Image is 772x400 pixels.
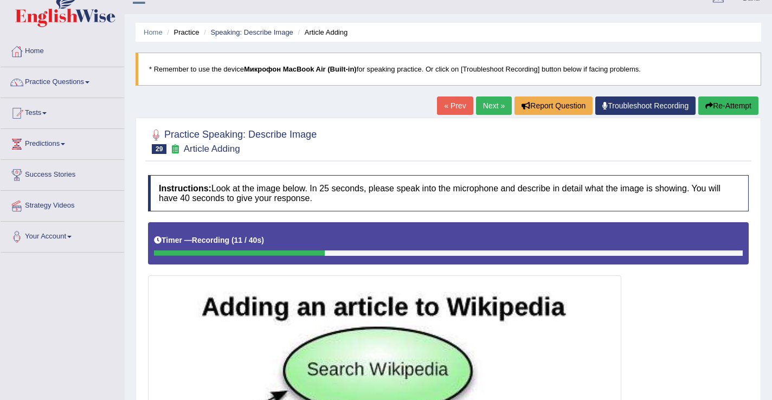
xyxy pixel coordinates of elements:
a: Next » [476,96,512,115]
small: Exam occurring question [169,144,181,154]
small: Article Adding [184,144,240,154]
a: « Prev [437,96,473,115]
span: 29 [152,144,166,154]
a: Strategy Videos [1,191,124,218]
button: Report Question [514,96,593,115]
b: 11 / 40s [234,236,262,244]
b: ) [261,236,264,244]
a: Predictions [1,129,124,156]
button: Re-Attempt [698,96,758,115]
a: Home [144,28,163,36]
li: Article Adding [295,27,348,37]
a: Tests [1,98,124,125]
blockquote: * Remember to use the device for speaking practice. Or click on [Troubleshoot Recording] button b... [136,53,761,86]
b: Микрофон MacBook Air (Built-in) [244,65,357,73]
b: ( [231,236,234,244]
a: Home [1,36,124,63]
h5: Timer — [154,236,264,244]
h2: Practice Speaking: Describe Image [148,127,317,154]
a: Practice Questions [1,67,124,94]
h4: Look at the image below. In 25 seconds, please speak into the microphone and describe in detail w... [148,175,749,211]
a: Speaking: Describe Image [210,28,293,36]
a: Success Stories [1,160,124,187]
a: Your Account [1,222,124,249]
b: Instructions: [159,184,211,193]
b: Recording [192,236,229,244]
li: Practice [164,27,199,37]
a: Troubleshoot Recording [595,96,696,115]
